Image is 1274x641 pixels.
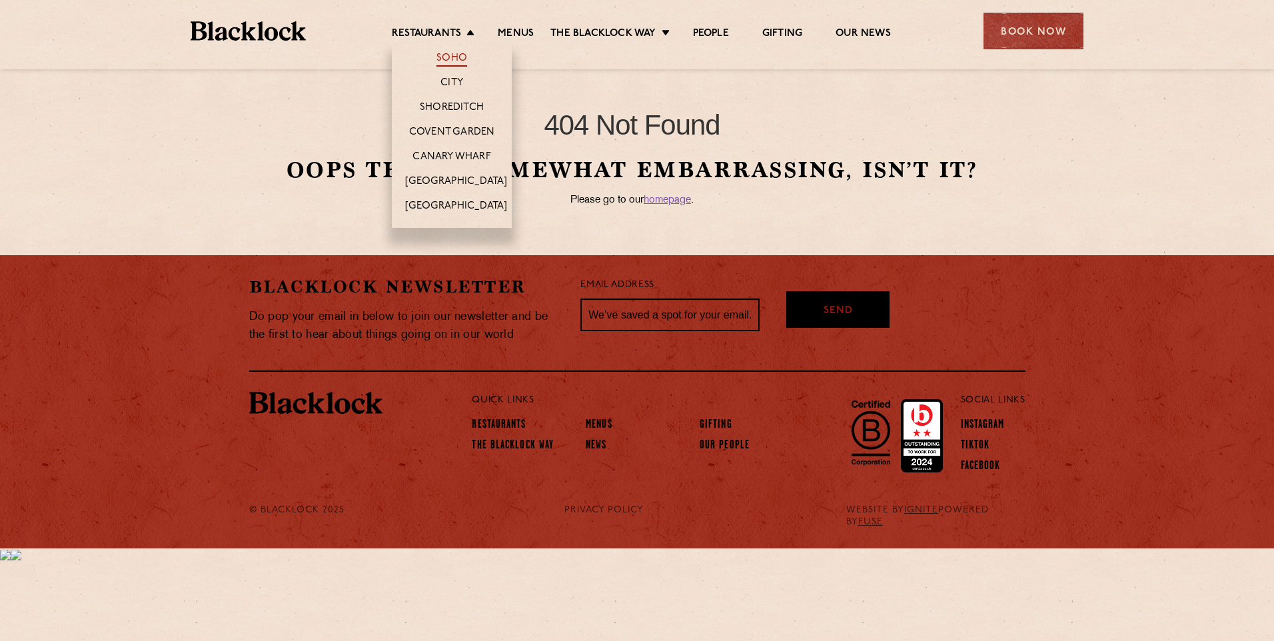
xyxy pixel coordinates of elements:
[420,101,484,116] a: Shoreditch
[700,439,750,454] a: Our People
[762,27,802,42] a: Gifting
[836,27,891,42] a: Our News
[405,175,507,190] a: [GEOGRAPHIC_DATA]
[564,504,644,516] a: PRIVACY POLICY
[74,109,1191,143] h1: 404 Not Found
[580,299,760,332] input: We’ve saved a spot for your email...
[405,200,507,215] a: [GEOGRAPHIC_DATA]
[409,126,495,141] a: Covent Garden
[836,504,1035,528] div: WEBSITE BY POWERED BY
[961,460,1001,474] a: Facebook
[700,418,732,433] a: Gifting
[498,27,534,42] a: Menus
[586,418,612,433] a: Menus
[586,439,606,454] a: News
[74,195,1191,206] p: Please go to our .
[580,278,654,293] label: Email Address
[472,418,526,433] a: Restaurants
[824,304,853,319] span: Send
[472,392,916,409] p: Quick Links
[74,157,1191,183] h2: Oops this is somewhat embarrassing, isn’t it?
[392,27,461,42] a: Restaurants
[550,27,656,42] a: The Blacklock Way
[472,439,554,454] a: The Blacklock Way
[961,418,1005,433] a: Instagram
[858,517,883,527] a: FUSE
[440,77,463,91] a: City
[904,505,938,515] a: IGNITE
[249,275,561,299] h2: Blacklock Newsletter
[961,439,990,454] a: TikTok
[249,308,561,344] p: Do pop your email in below to join our newsletter and be the first to hear about things going on ...
[901,399,943,472] img: Accred_2023_2star.png
[436,52,467,67] a: Soho
[961,392,1025,409] p: Social Links
[249,392,382,414] img: BL_Textured_Logo-footer-cropped.svg
[644,195,691,205] a: homepage
[693,27,729,42] a: People
[844,392,898,472] img: B-Corp-Logo-Black-RGB.svg
[983,13,1083,49] div: Book Now
[239,504,372,528] div: © Blacklock 2025
[412,151,490,165] a: Canary Wharf
[191,21,306,41] img: BL_Textured_Logo-footer-cropped.svg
